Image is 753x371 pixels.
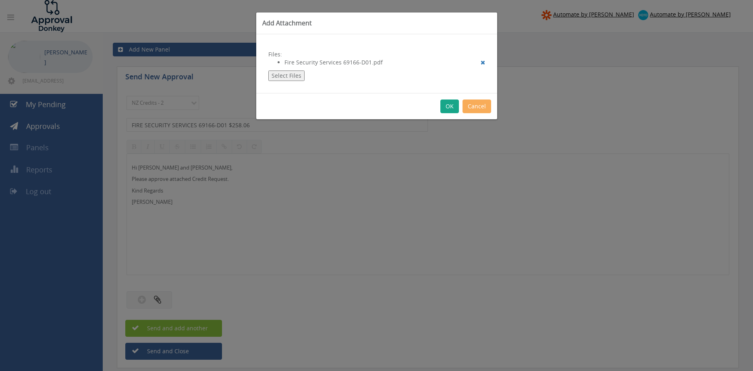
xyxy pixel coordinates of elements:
button: Cancel [463,99,491,113]
button: OK [440,99,459,113]
h3: Add Attachment [262,19,491,28]
button: Select Files [268,70,305,81]
div: Files: [256,34,497,93]
li: Fire Security Services 69166-D01.pdf [284,58,485,66]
